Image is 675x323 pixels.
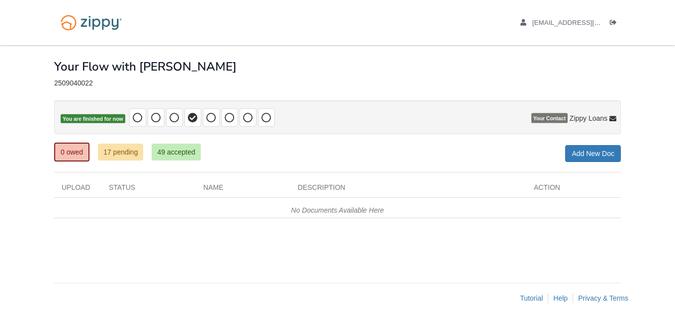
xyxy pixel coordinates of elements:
a: 0 owed [54,143,89,161]
a: 49 accepted [152,144,200,161]
a: Privacy & Terms [578,294,628,302]
img: Logo [54,10,128,35]
div: Upload [54,182,101,197]
span: Zippy Loans [570,113,607,123]
a: Log out [610,19,621,29]
div: Status [101,182,196,197]
span: tcbarb10@aol.com [532,19,646,26]
a: Add New Doc [565,145,621,162]
div: Name [196,182,290,197]
a: edit profile [520,19,646,29]
span: Your Contact [531,113,568,123]
a: Help [553,294,568,302]
a: Tutorial [520,294,543,302]
div: 2509040022 [54,79,621,87]
em: No Documents Available Here [291,206,384,214]
div: Action [526,182,621,197]
span: You are finished for now [61,114,125,124]
h1: Your Flow with [PERSON_NAME] [54,60,237,73]
a: 17 pending [98,144,143,161]
div: Description [290,182,526,197]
